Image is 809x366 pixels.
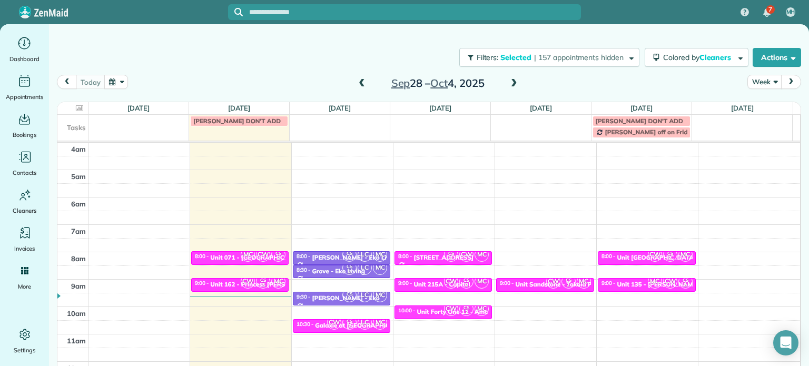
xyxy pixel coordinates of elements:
[358,315,372,330] span: LC
[272,253,285,263] small: 2
[459,48,639,67] button: Filters: Selected | 157 appointments hidden
[645,48,748,67] button: Colored byCleaners
[241,248,255,262] span: MC
[343,267,356,277] small: 2
[430,76,448,90] span: Oct
[460,280,473,290] small: 2
[67,309,86,318] span: 10am
[14,243,35,254] span: Invoices
[391,76,410,90] span: Sep
[648,248,662,262] span: CW
[596,117,683,125] span: [PERSON_NAME] DON'T ADD
[768,5,772,14] span: 7
[679,280,692,290] small: 2
[413,254,473,261] div: [STREET_ADDRESS]
[413,281,470,288] div: Unit 215A - Capital
[343,321,356,331] small: 2
[4,149,45,178] a: Contacts
[500,53,532,62] span: Selected
[617,281,791,288] div: Unit 135 - [PERSON_NAME][GEOGRAPHIC_DATA] - Capital
[699,53,733,62] span: Cleaners
[444,274,458,289] span: CW
[373,261,387,275] span: MC
[664,253,677,263] small: 2
[256,280,270,290] small: 2
[773,330,798,355] div: Open Intercom Messenger
[18,281,31,292] span: More
[477,53,499,62] span: Filters:
[678,248,693,262] span: MC
[76,75,105,89] button: today
[534,53,624,62] span: | 157 appointments hidden
[358,261,372,275] span: LC
[13,205,36,216] span: Cleaners
[4,111,45,140] a: Bookings
[454,48,639,67] a: Filters: Selected | 157 appointments hidden
[271,274,285,289] span: MC
[327,315,341,330] span: CW
[71,254,86,263] span: 8am
[343,294,356,304] small: 2
[57,75,77,89] button: prev
[417,308,555,315] div: Unit Forty One 11 - Amc Property Management
[459,248,473,262] span: CW
[372,77,504,89] h2: 28 – 4, 2025
[241,274,255,289] span: CW
[4,73,45,102] a: Appointments
[617,254,774,261] div: Unit [GEOGRAPHIC_DATA][PERSON_NAME] - Capital
[546,274,560,289] span: CW
[460,308,473,318] small: 2
[475,302,489,316] span: MC
[210,254,333,261] div: Unit 071 - [GEOGRAPHIC_DATA] - Capital
[475,248,489,262] span: MC
[256,248,270,262] span: CW
[358,248,372,262] span: LC
[312,294,379,302] div: [PERSON_NAME] - Eko
[562,280,575,290] small: 2
[210,281,382,288] div: Unit 162 - Princess [PERSON_NAME] Apartments - Capital
[429,104,452,112] a: [DATE]
[71,172,86,181] span: 5am
[753,48,801,67] button: Actions
[13,167,36,178] span: Contacts
[648,274,662,289] span: MC
[9,54,40,64] span: Dashboard
[71,145,86,153] span: 4am
[444,302,458,316] span: CW
[71,200,86,208] span: 6am
[756,1,778,24] div: 7 unread notifications
[4,186,45,216] a: Cleaners
[747,75,782,89] button: Week
[663,53,735,62] span: Colored by
[605,128,698,136] span: [PERSON_NAME] off on Fridays
[4,224,45,254] a: Invoices
[312,254,399,261] div: [PERSON_NAME] - Eko Living
[67,337,86,345] span: 11am
[234,8,243,16] svg: Focus search
[731,104,754,112] a: [DATE]
[630,104,653,112] a: [DATE]
[786,8,795,16] span: MH
[516,281,618,288] div: Unit Sandstone - Tokola Properties
[530,104,553,112] a: [DATE]
[373,315,387,330] span: MC
[373,288,387,302] span: MC
[71,227,86,235] span: 7am
[71,282,86,290] span: 9am
[315,322,431,329] div: Galaxie at [GEOGRAPHIC_DATA] - TMG
[358,288,372,302] span: LC
[127,104,150,112] a: [DATE]
[193,117,281,125] span: [PERSON_NAME] DON'T ADD
[781,75,801,89] button: next
[6,92,44,102] span: Appointments
[343,253,356,263] small: 2
[228,104,251,112] a: [DATE]
[228,8,243,16] button: Focus search
[577,274,591,289] span: MC
[312,268,365,275] div: Grove - Eko Living
[14,345,36,355] span: Settings
[4,326,45,355] a: Settings
[4,35,45,64] a: Dashboard
[475,274,489,289] span: MC
[445,253,458,263] small: 2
